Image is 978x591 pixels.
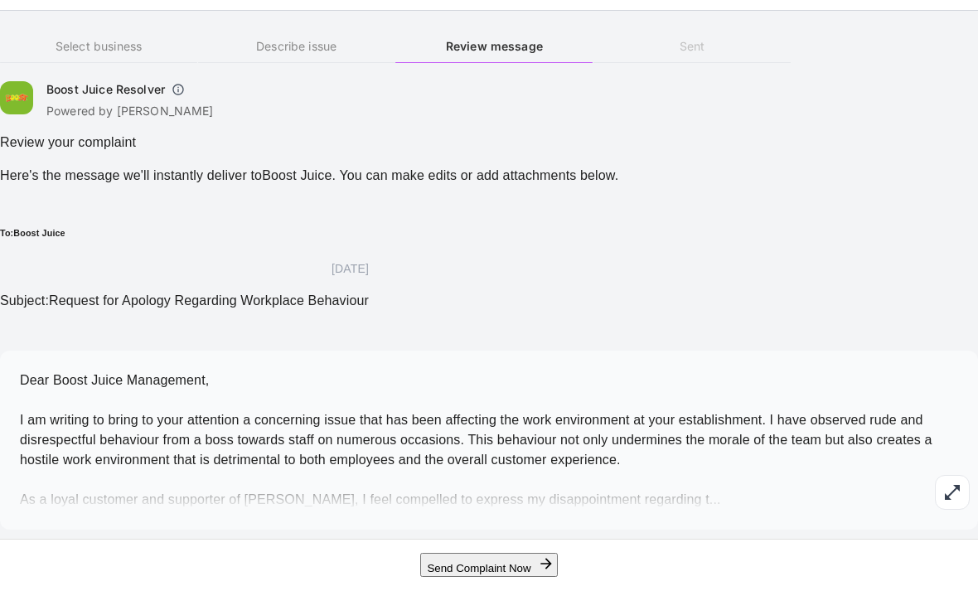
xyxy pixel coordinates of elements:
[46,81,165,98] h6: Boost Juice Resolver
[593,37,791,56] h6: Sent
[46,103,214,119] p: Powered by [PERSON_NAME]
[420,553,557,577] button: Send Complaint Now
[709,492,721,506] span: ...
[198,37,395,56] h6: Describe issue
[20,373,932,506] span: Dear Boost Juice Management, I am writing to bring to your attention a concerning issue that has ...
[395,37,593,56] h6: Review message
